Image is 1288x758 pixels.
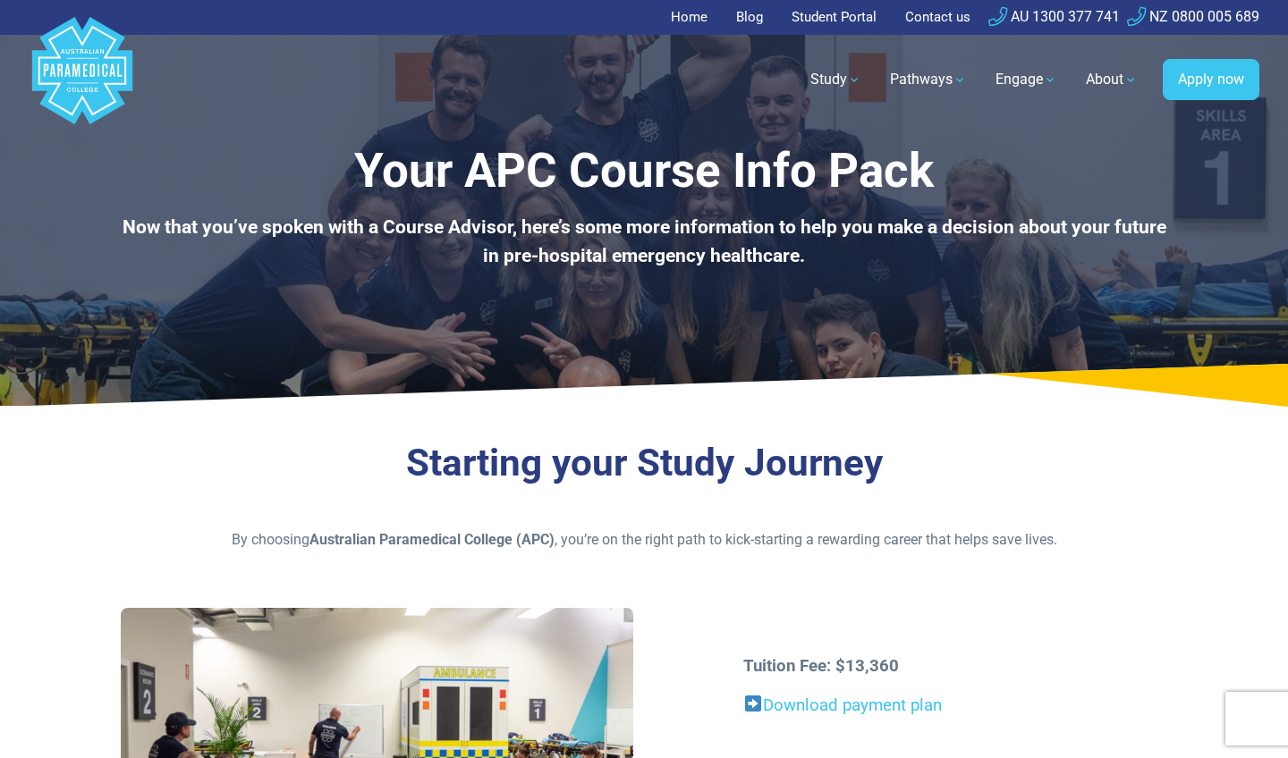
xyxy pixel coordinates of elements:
a: Pathways [879,55,978,105]
a: Study [800,55,872,105]
a: Download payment plan [763,695,942,715]
a: AU 1300 377 741 [988,8,1120,25]
a: About [1075,55,1148,105]
strong: Australian Paramedical College (APC) [309,531,555,548]
p: By choosing , you’re on the right path to kick-starting a rewarding career that helps save lives. [121,529,1167,551]
h3: Starting your Study Journey [121,441,1167,486]
a: Apply now [1163,59,1259,100]
a: NZ 0800 005 689 [1127,8,1259,25]
a: Engage [985,55,1068,105]
b: Now that you’ve spoken with a Course Advisor, here’s some more information to help you make a dec... [123,216,1166,266]
h1: Your APC Course Info Pack [121,143,1167,199]
strong: Tuition Fee: $13,360 [743,656,899,676]
a: Australian Paramedical College [29,35,136,125]
img: ➡️ [745,695,762,712]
